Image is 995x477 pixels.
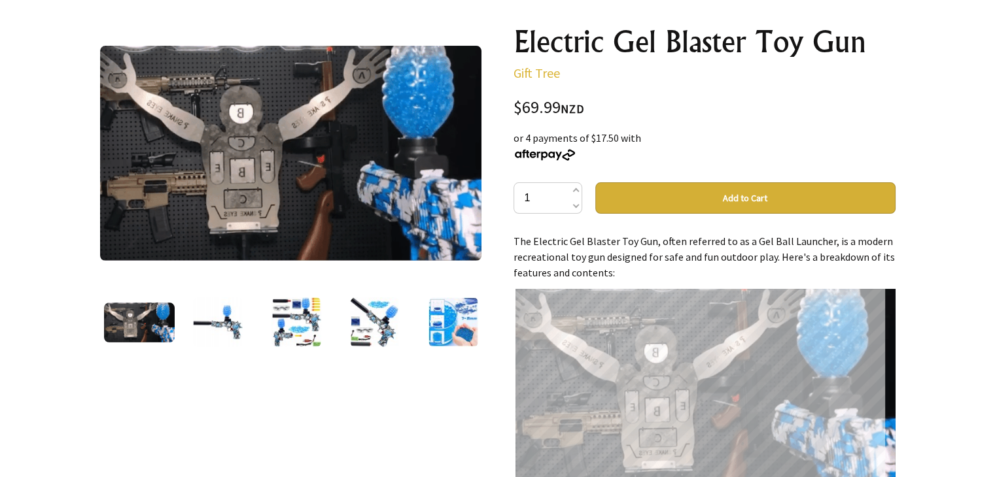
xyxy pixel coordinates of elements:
img: Afterpay [514,149,576,161]
a: Gift Tree [514,65,560,81]
img: Electric Gel Blaster Toy Gun [428,297,478,347]
span: NZD [561,101,584,116]
img: Electric Gel Blaster Toy Gun [100,46,482,261]
img: Electric Gel Blaster Toy Gun [350,297,400,347]
div: or 4 payments of $17.50 with [514,130,896,161]
button: Add to Cart [595,182,896,214]
h1: Electric Gel Blaster Toy Gun [514,26,896,58]
img: Electric Gel Blaster Toy Gun [104,303,175,342]
p: The Electric Gel Blaster Toy Gun, often referred to as a Gel Ball Launcher, is a modern recreatio... [514,233,896,280]
img: Electric Gel Blaster Toy Gun [193,297,243,347]
div: $69.99 [514,99,896,117]
img: Electric Gel Blaster Toy Gun [271,297,321,347]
